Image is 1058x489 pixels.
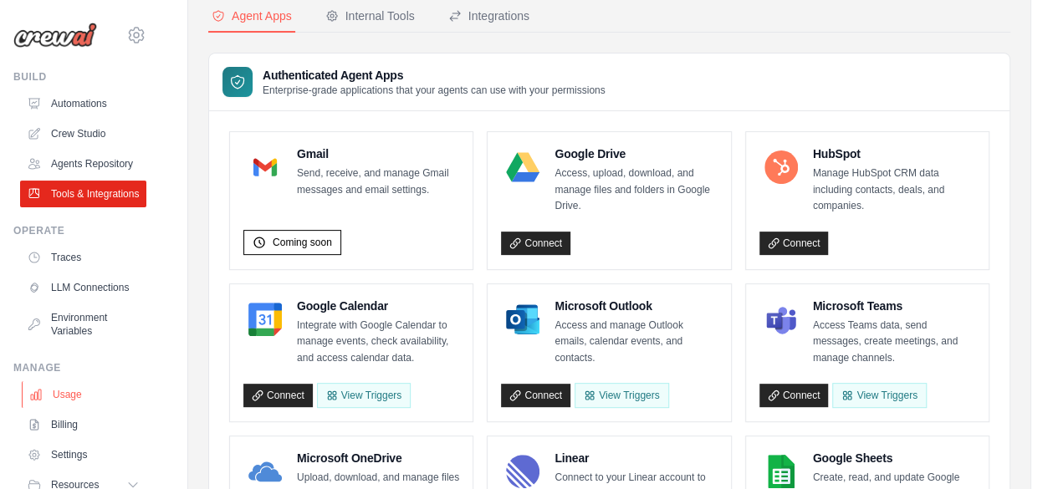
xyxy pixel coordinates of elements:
[20,90,146,117] a: Automations
[813,450,975,466] h4: Google Sheets
[555,298,717,314] h4: Microsoft Outlook
[813,166,975,215] p: Manage HubSpot CRM data including contacts, deals, and companies.
[297,145,459,162] h4: Gmail
[317,383,411,408] button: View Triggers
[325,8,415,24] div: Internal Tools
[20,120,146,147] a: Crew Studio
[506,455,539,488] img: Linear Logo
[263,67,606,84] h3: Authenticated Agent Apps
[297,450,459,466] h4: Microsoft OneDrive
[248,303,282,336] img: Google Calendar Logo
[13,70,146,84] div: Build
[20,181,146,207] a: Tools & Integrations
[13,361,146,374] div: Manage
[13,224,146,237] div: Operate
[555,450,717,466] h4: Linear
[764,455,798,488] img: Google Sheets Logo
[243,384,313,407] a: Connect
[764,150,798,184] img: HubSpot Logo
[20,150,146,177] a: Agents Repository
[506,150,539,184] img: Google Drive Logo
[263,84,606,97] p: Enterprise-grade applications that your agents can use with your permissions
[759,384,829,407] a: Connect
[22,381,148,408] a: Usage
[501,384,570,407] a: Connect
[322,1,418,33] button: Internal Tools
[20,441,146,468] a: Settings
[248,150,282,184] img: Gmail Logo
[20,304,146,344] a: Environment Variables
[212,8,292,24] div: Agent Apps
[208,1,295,33] button: Agent Apps
[297,298,459,314] h4: Google Calendar
[759,232,829,255] a: Connect
[20,244,146,271] a: Traces
[813,298,975,314] h4: Microsoft Teams
[764,303,798,336] img: Microsoft Teams Logo
[555,166,717,215] p: Access, upload, download, and manage files and folders in Google Drive.
[555,145,717,162] h4: Google Drive
[20,411,146,438] a: Billing
[297,318,459,367] p: Integrate with Google Calendar to manage events, check availability, and access calendar data.
[297,166,459,198] p: Send, receive, and manage Gmail messages and email settings.
[273,236,332,249] span: Coming soon
[813,318,975,367] p: Access Teams data, send messages, create meetings, and manage channels.
[13,23,97,48] img: Logo
[506,303,539,336] img: Microsoft Outlook Logo
[448,8,529,24] div: Integrations
[575,383,668,408] : View Triggers
[832,383,926,408] : View Triggers
[813,145,975,162] h4: HubSpot
[20,274,146,301] a: LLM Connections
[501,232,570,255] a: Connect
[555,318,717,367] p: Access and manage Outlook emails, calendar events, and contacts.
[445,1,533,33] button: Integrations
[248,455,282,488] img: Microsoft OneDrive Logo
